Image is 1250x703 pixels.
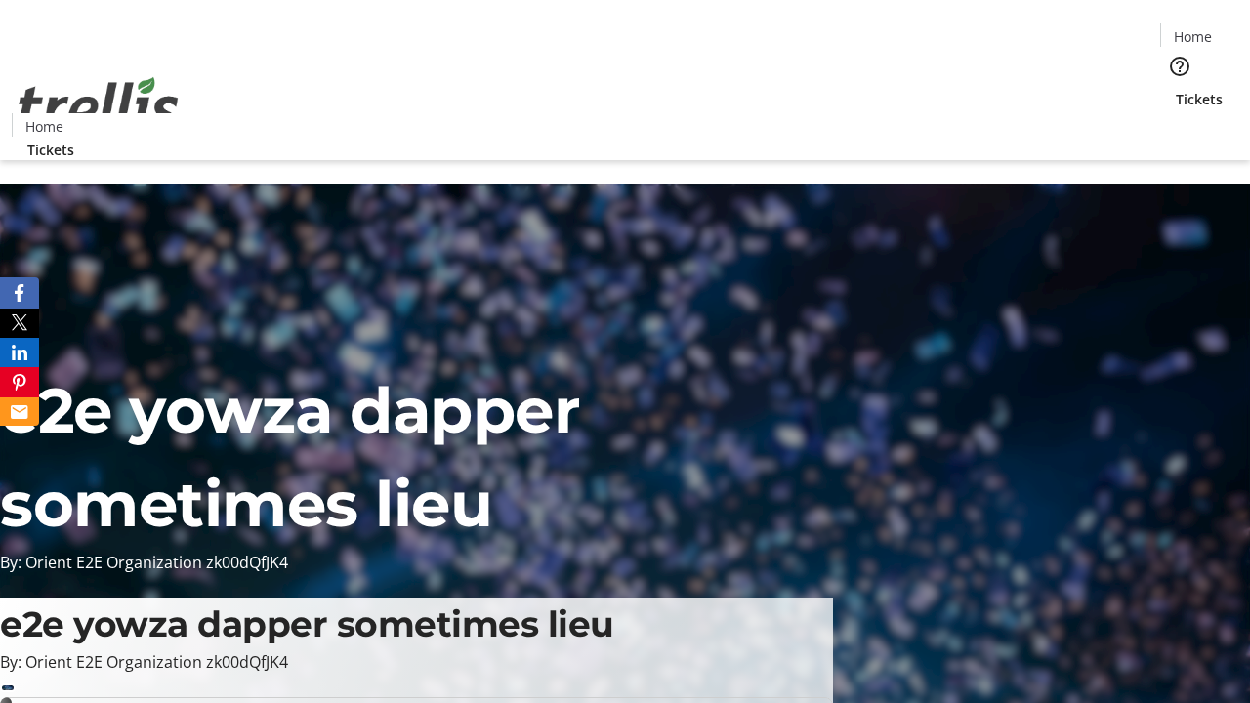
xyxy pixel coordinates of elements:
[27,140,74,160] span: Tickets
[12,56,186,153] img: Orient E2E Organization zk00dQfJK4's Logo
[1174,26,1212,47] span: Home
[25,116,63,137] span: Home
[1160,47,1199,86] button: Help
[1161,26,1224,47] a: Home
[12,140,90,160] a: Tickets
[1160,89,1238,109] a: Tickets
[1160,109,1199,148] button: Cart
[1176,89,1223,109] span: Tickets
[13,116,75,137] a: Home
